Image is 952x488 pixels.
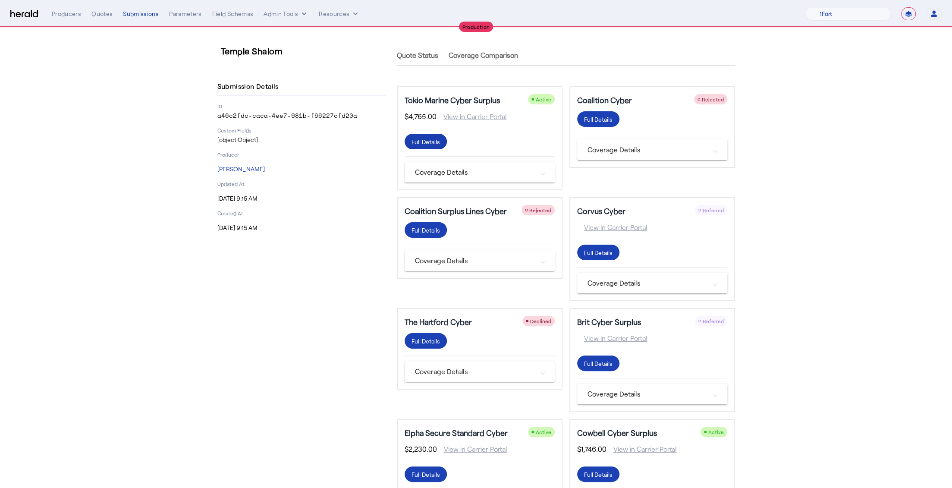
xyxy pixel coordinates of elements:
button: Resources dropdown menu [319,9,360,18]
img: Herald Logo [10,10,38,18]
button: Full Details [577,356,619,371]
p: Created At [217,210,386,217]
button: Full Details [577,245,619,260]
a: Coverage Comparison [449,45,518,66]
mat-expansion-panel-header: Coverage Details [577,273,727,293]
span: Referred [703,318,724,324]
div: Parameters [169,9,202,18]
div: Submissions [123,9,159,18]
h5: Tokio Marine Cyber Surplus [405,94,500,106]
span: View in Carrier Portal [437,111,507,122]
mat-expansion-panel-header: Coverage Details [405,162,555,183]
p: [DATE] 9:15 AM [217,224,386,232]
mat-panel-title: Coverage Details [588,145,707,155]
h5: Corvus Cyber [577,205,625,217]
span: Rejected [529,207,551,213]
p: a46c2fdc-caca-4ee7-981b-f66227cfd20a [217,111,386,120]
p: ID [217,103,386,110]
span: View in Carrier Portal [577,333,647,343]
p: [DATE] 9:15 AM [217,194,386,203]
div: Full Details [412,226,440,235]
div: Quotes [91,9,113,18]
mat-expansion-panel-header: Coverage Details [405,361,555,382]
span: View in Carrier Portal [606,444,677,454]
span: Quote Status [397,52,438,59]
mat-expansion-panel-header: Coverage Details [577,139,727,160]
div: Full Details [412,470,440,479]
mat-panel-title: Coverage Details [415,255,534,266]
span: Active [708,429,724,435]
mat-panel-title: Coverage Details [588,278,707,288]
div: Field Schemas [212,9,254,18]
a: Quote Status [397,45,438,66]
div: Full Details [584,470,613,479]
p: Custom Fields [217,127,386,134]
span: Coverage Comparison [449,52,518,59]
h5: Cowbell Cyber Surplus [577,427,657,439]
h5: Elpha Secure Standard Cyber [405,427,508,439]
div: Full Details [584,115,613,124]
span: $1,746.00 [577,444,606,454]
span: $4,765.00 [405,111,437,122]
mat-expansion-panel-header: Coverage Details [577,384,727,404]
h4: Submission Details [217,81,282,91]
div: Full Details [584,248,613,257]
mat-expansion-panel-header: Coverage Details [405,250,555,271]
button: Full Details [405,466,447,482]
p: [PERSON_NAME] [217,165,386,173]
mat-panel-title: Coverage Details [415,366,534,377]
span: Declined [530,318,551,324]
div: Full Details [412,337,440,346]
span: Rejected [702,96,724,102]
mat-panel-title: Coverage Details [588,389,707,399]
p: Producer [217,151,386,158]
p: [object Object] [217,135,386,144]
button: Full Details [405,222,447,238]
span: $2,230.00 [405,444,437,454]
h3: Temple Shalom [221,45,390,57]
h5: Coalition Surplus Lines Cyber [405,205,507,217]
div: Full Details [412,137,440,146]
button: Full Details [577,111,619,127]
h5: Brit Cyber Surplus [577,316,641,328]
span: Active [536,429,551,435]
h5: Coalition Cyber [577,94,632,106]
span: View in Carrier Portal [577,222,647,233]
p: Updated At [217,180,386,187]
button: internal dropdown menu [264,9,308,18]
button: Full Details [405,134,447,149]
span: View in Carrier Portal [437,444,507,454]
span: Active [536,96,551,102]
button: Full Details [577,466,619,482]
div: Producers [52,9,81,18]
span: Referred [703,207,724,213]
div: Full Details [584,359,613,368]
div: Production [459,22,493,32]
h5: The Hartford Cyber [405,316,472,328]
button: Full Details [405,333,447,349]
mat-panel-title: Coverage Details [415,167,534,177]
